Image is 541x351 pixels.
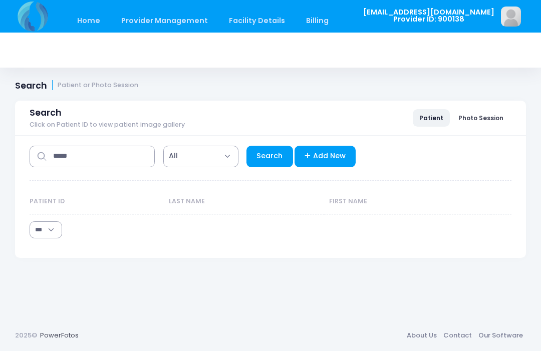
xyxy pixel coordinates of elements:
a: About Us [403,326,440,344]
a: Home [67,9,110,33]
a: PowerFotos [40,330,79,340]
span: 2025© [15,330,37,340]
a: Staff [340,9,379,33]
span: All [163,146,238,167]
a: Add New [295,146,356,167]
a: Contact [440,326,475,344]
a: Facility Details [219,9,295,33]
span: Click on Patient ID to view patient image gallery [30,121,185,129]
span: All [169,151,178,161]
small: Patient or Photo Session [58,82,138,89]
h1: Search [15,80,138,91]
a: Billing [297,9,339,33]
span: [EMAIL_ADDRESS][DOMAIN_NAME] Provider ID: 900138 [363,9,494,23]
th: Last Name [164,189,324,215]
a: Search [246,146,293,167]
a: Our Software [475,326,526,344]
a: Provider Management [111,9,217,33]
a: Photo Session [452,109,510,126]
th: First Name [324,189,491,215]
th: Patient ID [30,189,164,215]
span: Search [30,107,62,118]
img: image [501,7,521,27]
a: Patient [413,109,450,126]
